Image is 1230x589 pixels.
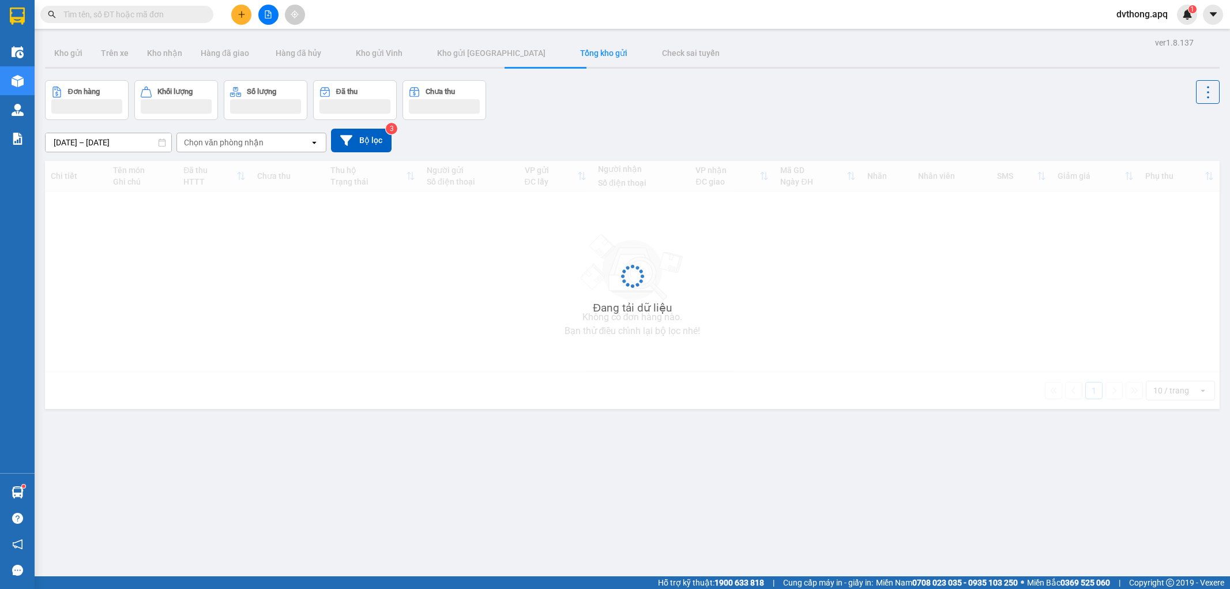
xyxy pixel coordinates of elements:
[1119,576,1120,589] span: |
[48,10,56,18] span: search
[1060,578,1110,587] strong: 0369 525 060
[336,88,358,96] div: Đã thu
[1166,579,1174,587] span: copyright
[714,578,764,587] strong: 1900 633 818
[1107,7,1177,21] span: dvthong.apq
[45,39,92,67] button: Kho gửi
[184,137,264,148] div: Chọn văn phòng nhận
[386,123,397,134] sup: 3
[1208,9,1218,20] span: caret-down
[658,576,764,589] span: Hỗ trợ kỹ thuật:
[12,46,24,58] img: warehouse-icon
[437,48,546,58] span: Kho gửi [GEOGRAPHIC_DATA]
[1188,5,1197,13] sup: 1
[258,5,279,25] button: file-add
[12,133,24,145] img: solution-icon
[331,129,392,152] button: Bộ lọc
[276,48,321,58] span: Hàng đã hủy
[1021,580,1024,585] span: ⚪️
[912,578,1018,587] strong: 0708 023 035 - 0935 103 250
[12,486,24,498] img: warehouse-icon
[63,8,200,21] input: Tìm tên, số ĐT hoặc mã đơn
[92,39,138,67] button: Trên xe
[247,88,276,96] div: Số lượng
[138,39,191,67] button: Kho nhận
[68,88,100,96] div: Đơn hàng
[231,5,251,25] button: plus
[157,88,193,96] div: Khối lượng
[1182,9,1193,20] img: icon-new-feature
[264,10,272,18] span: file-add
[1155,36,1194,49] div: ver 1.8.137
[313,80,397,120] button: Đã thu
[238,10,246,18] span: plus
[12,513,23,524] span: question-circle
[593,299,672,317] div: Đang tải dữ liệu
[10,7,25,25] img: logo-vxr
[310,138,319,147] svg: open
[403,80,486,120] button: Chưa thu
[12,539,23,550] span: notification
[22,485,25,488] sup: 1
[662,48,720,58] span: Check sai tuyến
[12,75,24,87] img: warehouse-icon
[191,39,258,67] button: Hàng đã giao
[773,576,774,589] span: |
[134,80,218,120] button: Khối lượng
[783,576,873,589] span: Cung cấp máy in - giấy in:
[12,104,24,116] img: warehouse-icon
[285,5,305,25] button: aim
[580,48,627,58] span: Tổng kho gửi
[1190,5,1194,13] span: 1
[46,133,171,152] input: Select a date range.
[1027,576,1110,589] span: Miền Bắc
[45,80,129,120] button: Đơn hàng
[876,576,1018,589] span: Miền Nam
[426,88,455,96] div: Chưa thu
[1203,5,1223,25] button: caret-down
[356,48,403,58] span: Kho gửi Vinh
[291,10,299,18] span: aim
[12,565,23,576] span: message
[224,80,307,120] button: Số lượng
